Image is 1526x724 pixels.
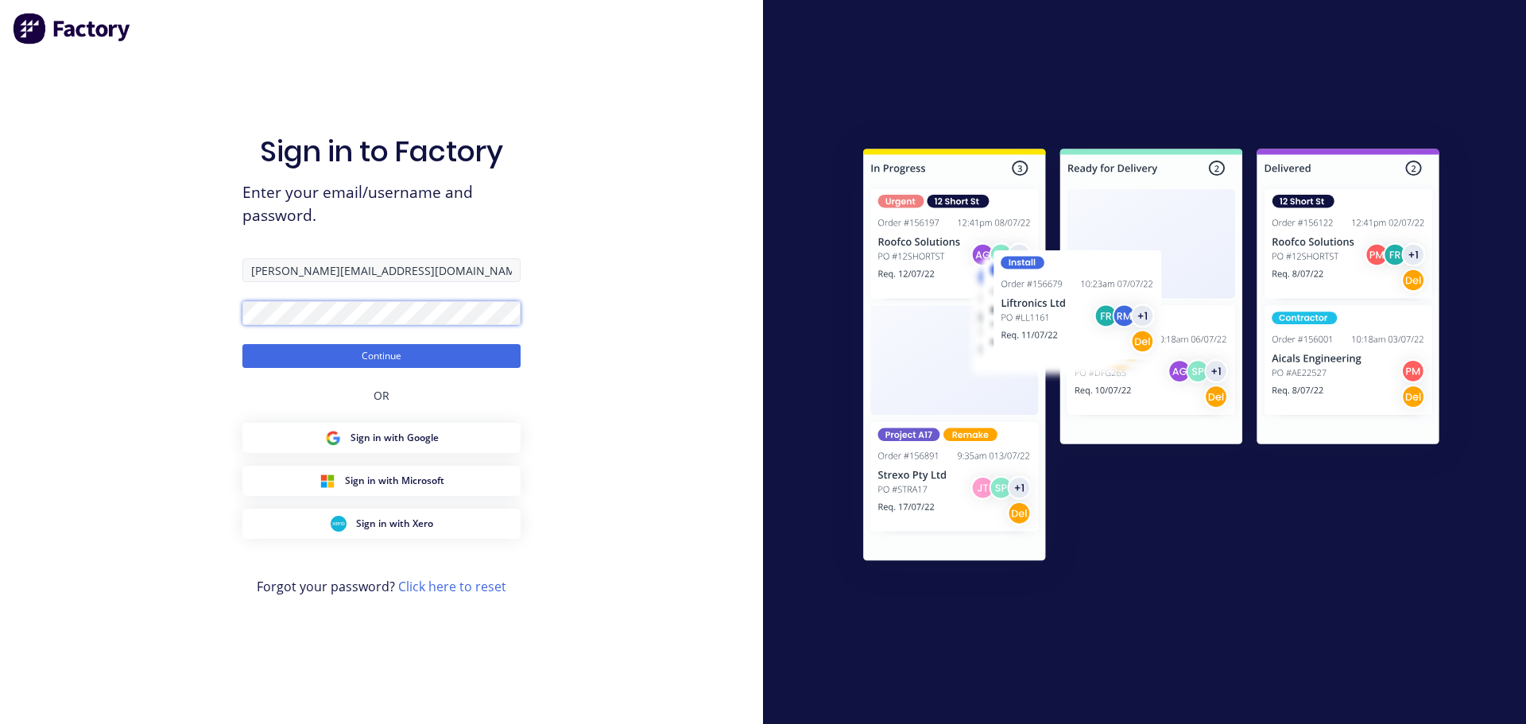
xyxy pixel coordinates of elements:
[242,258,521,282] input: Email/Username
[242,181,521,227] span: Enter your email/username and password.
[398,578,506,595] a: Click here to reset
[320,473,335,489] img: Microsoft Sign in
[242,466,521,496] button: Microsoft Sign inSign in with Microsoft
[828,117,1474,598] img: Sign in
[257,577,506,596] span: Forgot your password?
[260,134,503,168] h1: Sign in to Factory
[356,517,433,531] span: Sign in with Xero
[374,368,389,423] div: OR
[13,13,132,45] img: Factory
[242,423,521,453] button: Google Sign inSign in with Google
[331,516,347,532] img: Xero Sign in
[242,344,521,368] button: Continue
[325,430,341,446] img: Google Sign in
[345,474,444,488] span: Sign in with Microsoft
[242,509,521,539] button: Xero Sign inSign in with Xero
[351,431,439,445] span: Sign in with Google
